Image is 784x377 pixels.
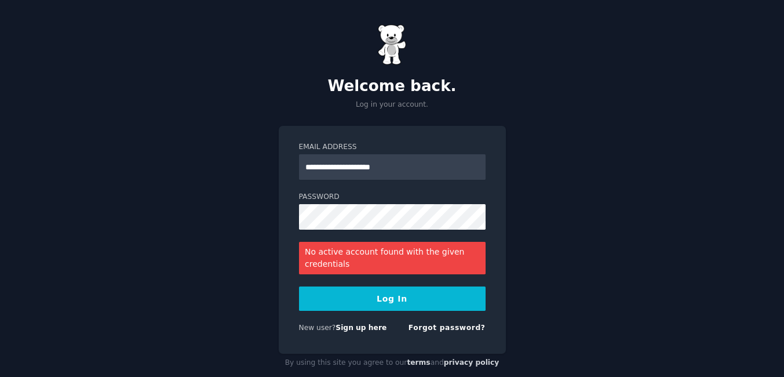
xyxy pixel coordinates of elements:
label: Password [299,192,486,202]
div: No active account found with the given credentials [299,242,486,274]
img: Gummy Bear [378,24,407,65]
a: Forgot password? [409,324,486,332]
a: Sign up here [336,324,386,332]
label: Email Address [299,142,486,153]
p: Log in your account. [279,100,506,110]
div: By using this site you agree to our and [279,354,506,372]
a: terms [407,358,430,367]
h2: Welcome back. [279,77,506,96]
button: Log In [299,287,486,311]
a: privacy policy [444,358,499,367]
span: New user? [299,324,336,332]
